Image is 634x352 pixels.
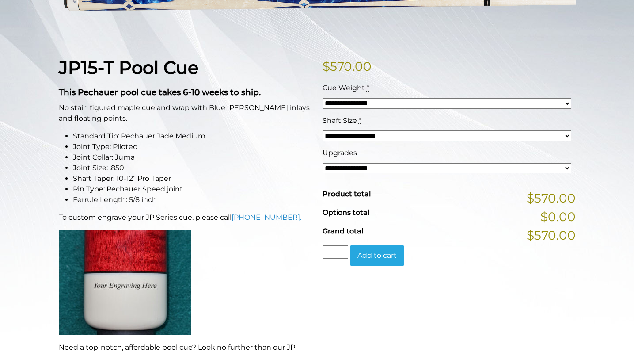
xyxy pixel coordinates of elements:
[73,142,312,152] li: Joint Type: Piloted
[540,207,576,226] span: $0.00
[323,116,357,125] span: Shaft Size
[73,131,312,142] li: Standard Tip: Pechauer Jade Medium
[323,59,330,74] span: $
[323,84,365,92] span: Cue Weight
[73,184,312,195] li: Pin Type: Pechauer Speed joint
[350,245,404,266] button: Add to cart
[59,57,198,78] strong: JP15-T Pool Cue
[323,59,372,74] bdi: 570.00
[73,195,312,205] li: Ferrule Length: 5/8 inch
[359,116,361,125] abbr: required
[73,152,312,163] li: Joint Collar: Juma
[59,212,312,223] p: To custom engrave your JP Series cue, please call
[323,208,369,217] span: Options total
[323,245,348,259] input: Product quantity
[59,230,191,335] img: An image of a cue butt with the words "YOUR ENGRAVING HERE".
[527,189,576,207] span: $570.00
[59,103,312,124] p: No stain figured maple cue and wrap with Blue [PERSON_NAME] inlays and floating points.
[323,190,371,198] span: Product total
[73,163,312,173] li: Joint Size: .850
[323,227,363,235] span: Grand total
[527,226,576,245] span: $570.00
[323,149,357,157] span: Upgrades
[232,213,301,222] a: [PHONE_NUMBER].
[73,173,312,184] li: Shaft Taper: 10-12” Pro Taper
[59,87,261,97] strong: This Pechauer pool cue takes 6-10 weeks to ship.
[367,84,369,92] abbr: required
